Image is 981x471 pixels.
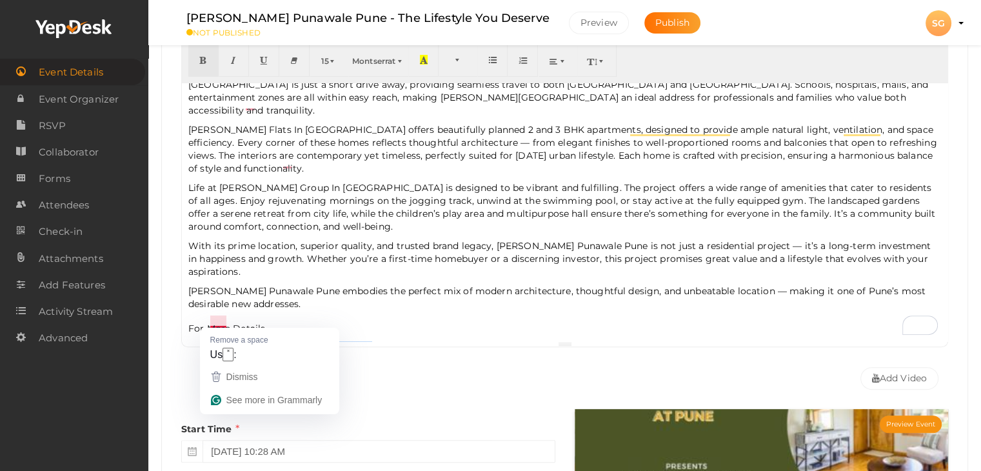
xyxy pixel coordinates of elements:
button: Preview Event [880,416,942,433]
button: SG [922,10,955,37]
span: Life at [PERSON_NAME] Group In [GEOGRAPHIC_DATA] is designed to be vibrant and fulfilling. The pr... [188,182,935,232]
label: Start Time [181,422,239,437]
span: Attendees [39,192,89,218]
span: Event Details [39,59,103,85]
span: 15 [321,56,329,66]
p: With its prime location, superior quality, and trusted brand legacy, [PERSON_NAME] Punawale Pune ... [188,239,941,278]
profile-pic: SG [926,17,951,29]
button: Montserrat [348,45,409,77]
button: 15 [310,45,349,77]
div: To enrich screen reader interactions, please activate Accessibility in Grammarly extension settings [182,83,947,341]
span: Montserrat [352,56,395,66]
span: Strategically located in [GEOGRAPHIC_DATA], one of [GEOGRAPHIC_DATA]’s most promising neighborhoo... [188,53,928,116]
span: Check-in [39,219,83,245]
span: Attachments [39,246,103,272]
button: Add Video [860,367,938,390]
small: NOT PUBLISHED [186,28,550,37]
span: Forms [39,166,70,192]
span: Collaborator [39,139,99,165]
span: RSVP [39,113,66,139]
span: Activity Stream [39,299,113,325]
button: Publish [644,12,700,34]
span: Event Organizer [39,86,119,112]
label: [PERSON_NAME] Punawale Pune - The Lifestyle You Deserve [186,9,550,28]
span: Advanced [39,325,88,351]
span: Publish [655,17,689,28]
span: [PERSON_NAME] Flats In [GEOGRAPHIC_DATA] offers beautifully planned 2 and 3 BHK apartments, desig... [188,124,937,174]
span: Add Features [39,272,105,298]
button: Preview [569,12,629,34]
div: SG [926,10,951,36]
p: [PERSON_NAME] Punawale Pune embodies the perfect mix of modern architecture, thoughtful design, a... [188,285,941,335]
